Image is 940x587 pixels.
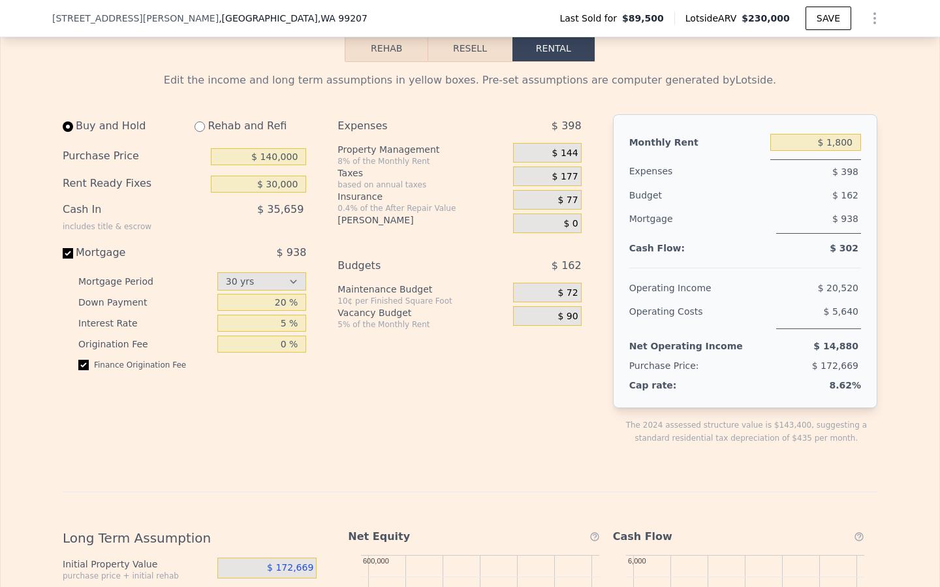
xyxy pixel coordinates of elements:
[277,246,307,259] span: $ 938
[813,341,858,351] span: $ 14,880
[563,218,578,230] span: $ 0
[52,12,219,25] span: [STREET_ADDRESS][PERSON_NAME]
[337,283,508,296] div: Maintenance Budget
[552,259,582,272] span: $ 162
[267,562,313,573] span: $ 172,669
[832,167,858,177] span: $ 398
[318,13,368,24] span: , WA 99207
[78,334,212,355] div: Origination Fee
[337,319,508,330] div: 5% of the Monthly Rent
[558,287,578,299] span: $ 72
[337,254,480,278] div: Budgets
[78,360,306,381] div: Finance Origination Fee
[337,114,480,138] div: Expenses
[628,557,646,565] text: 6,000
[629,183,719,207] div: Budget
[512,35,595,62] button: Rental
[363,557,389,565] text: 600,000
[616,419,877,445] div: The 2024 assessed structure value is $143,400, suggesting a standard residential tax depreciation...
[63,558,212,571] div: Initial Property Value
[337,143,508,156] div: Property Management
[78,313,212,334] div: Interest Rate
[257,203,304,215] span: $ 35,659
[63,72,877,88] div: Edit the income and long term assumptions in yellow boxes. Pre-set assumptions are computer gener...
[824,306,858,317] span: $ 5,640
[552,119,582,132] span: $ 398
[78,292,212,313] div: Down Payment
[78,271,212,292] div: Mortgage Period
[337,180,508,190] div: based on annual taxes
[63,245,209,261] div: Mortgage
[629,207,771,234] div: Mortgage
[345,35,428,62] button: Rehab
[348,529,480,545] div: Net Equity
[63,518,327,547] div: Long Term Assumption
[862,5,888,31] button: Show Options
[829,380,861,390] span: 8.62%
[629,358,719,373] div: Purchase Price:
[629,334,743,358] div: Net Operating Income
[629,276,719,300] div: Operating Income
[337,296,508,306] div: 10¢ per Finished Square Foot
[337,203,508,214] div: 0.4% of the After Repair Value
[629,131,765,154] div: Monthly Rent
[552,148,578,159] span: $ 144
[219,12,368,25] span: , [GEOGRAPHIC_DATA]
[337,190,508,203] div: Insurance
[558,195,578,206] span: $ 77
[613,529,745,545] div: Cash Flow
[337,214,508,227] div: [PERSON_NAME]
[63,221,151,232] div: includes title & escrow
[63,114,179,138] div: Buy and Hold
[337,167,508,180] div: Taxes
[337,156,508,167] div: 8% of the Monthly Rent
[832,190,858,200] span: $ 162
[428,35,511,62] button: Resell
[337,306,508,319] div: Vacancy Budget
[818,283,858,293] span: $ 20,520
[806,7,851,30] button: SAVE
[63,176,206,193] div: Rent Ready Fixes
[629,244,765,252] div: Cash Flow:
[184,114,306,138] div: Rehab and Refi
[63,198,151,232] div: Cash In
[552,171,578,183] span: $ 177
[559,12,622,25] span: Last Sold for
[832,214,858,224] span: $ 938
[629,159,765,183] div: Expenses
[63,248,73,259] input: Mortgage$ 938
[629,379,720,392] div: Cap rate:
[742,13,790,24] span: $230,000
[830,243,858,253] span: $ 302
[812,360,858,371] span: $ 172,669
[629,300,771,329] div: Operating Costs
[622,12,664,25] span: $89,500
[63,571,212,581] div: purchase price + initial rehab
[558,311,578,323] span: $ 90
[63,148,206,165] div: Purchase Price
[685,12,742,25] span: Lotside ARV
